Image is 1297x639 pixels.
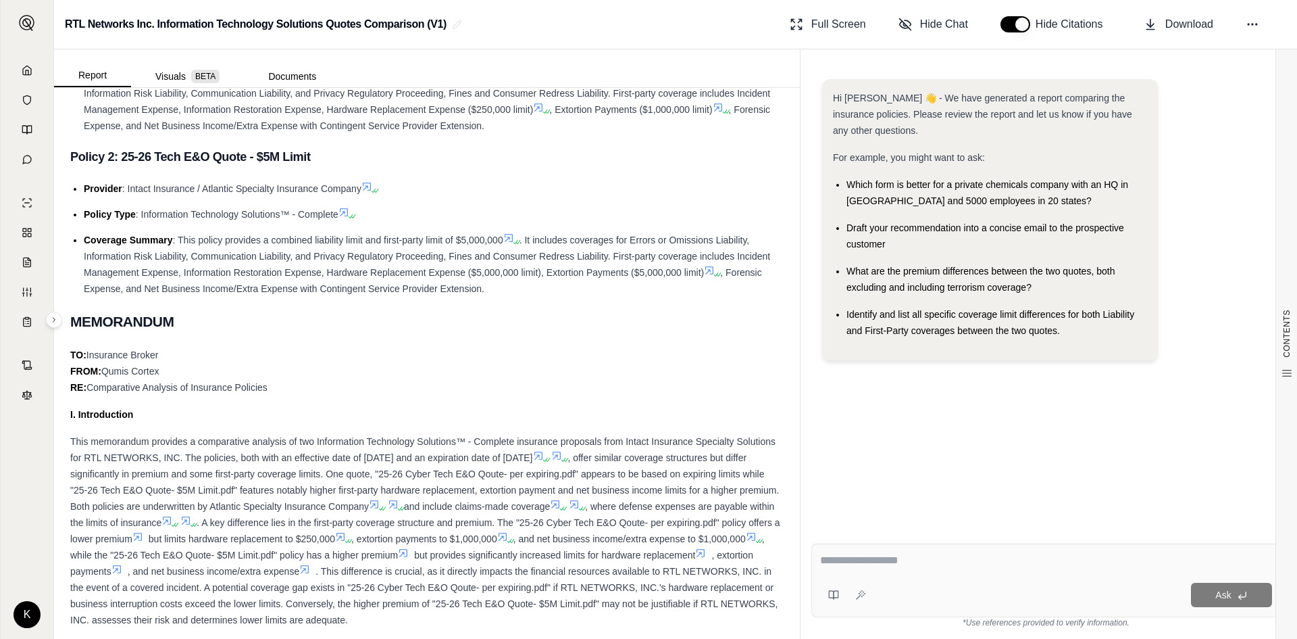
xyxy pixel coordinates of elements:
[84,267,762,294] span: , Forensic Expense, and Net Business Income/Extra Expense with Contingent Service Provider Extens...
[131,66,244,87] button: Visuals
[101,366,159,377] span: Qumis Cortex
[9,116,45,143] a: Prompt Library
[19,15,35,31] img: Expand sidebar
[149,534,335,544] span: but limits hardware replacement to $250,000
[122,183,361,194] span: : Intact Insurance / Atlantic Specialty Insurance Company
[128,566,300,577] span: , and net business income/extra expense
[833,93,1132,136] span: Hi [PERSON_NAME] 👋 - We have generated a report comparing the insurance policies. Please review t...
[9,57,45,84] a: Home
[1165,16,1213,32] span: Download
[70,452,779,512] span: , offer similar coverage structures but differ significantly in premium and some first-party cove...
[84,72,770,115] span: . It includes coverages for Errors or Omissions Liability, Information Risk Liability, Communicat...
[404,501,550,512] span: and include claims-made coverage
[86,382,268,393] span: Comparative Analysis of Insurance Policies
[70,436,775,463] span: This memorandum provides a comparative analysis of two Information Technology Solutions™ - Comple...
[811,16,866,32] span: Full Screen
[70,366,101,377] strong: FROM:
[9,219,45,246] a: Policy Comparisons
[70,382,86,393] strong: RE:
[14,9,41,37] button: Expand sidebar
[70,145,784,169] h3: Policy 2: 25-26 Tech E&O Quote - $5M Limit
[1036,16,1111,32] span: Hide Citations
[9,308,45,335] a: Coverage Table
[46,312,62,328] button: Expand sidebar
[9,249,45,276] a: Claim Coverage
[84,209,136,220] span: Policy Type
[9,352,45,379] a: Contract Analysis
[414,550,695,561] span: but provides significantly increased limits for hardware replacement
[846,266,1115,293] span: What are the premium differences between the two quotes, both excluding and including terrorism c...
[1138,11,1219,38] button: Download
[70,550,753,577] span: , extortion payments
[70,409,133,420] strong: I. Introduction
[84,235,770,278] span: . It includes coverages for Errors or Omissions Liability, Information Risk Liability, Communicat...
[9,279,45,306] a: Custom Report
[9,381,45,408] a: Legal Search Engine
[846,179,1128,206] span: Which form is better for a private chemicals company with an HQ in [GEOGRAPHIC_DATA] and 5000 emp...
[70,350,86,360] strong: TO:
[70,517,780,544] span: . A key difference lies in the first-party coverage structure and premium. The "25-26 Cyber Tech ...
[1215,590,1231,600] span: Ask
[136,209,338,220] span: : Information Technology Solutions™ - Complete
[846,222,1124,250] span: Draft your recommendation into a concise email to the prospective customer
[244,66,340,87] button: Documents
[893,11,973,38] button: Hide Chat
[70,501,774,528] span: , where defense expenses are payable within the limits of insurance
[833,152,985,163] span: For example, you might want to ask:
[14,601,41,628] div: K
[811,617,1281,628] div: *Use references provided to verify information.
[84,235,173,245] span: Coverage Summary
[1281,310,1292,358] span: CONTENTS
[173,235,503,245] span: : This policy provides a combined liability limit and first-party limit of $5,000,000
[9,87,45,114] a: Documents Vault
[9,189,45,216] a: Single Policy
[1191,583,1272,607] button: Ask
[549,104,712,115] span: , Extortion Payments ($1,000,000 limit)
[84,183,122,194] span: Provider
[920,16,968,32] span: Hide Chat
[70,534,765,561] span: , while the "25-26 Tech E&O Quote- $5M Limit.pdf" policy has a higher premium
[9,146,45,173] a: Chat
[70,566,778,625] span: . This difference is crucial, as it directly impacts the financial resources available to RTL NET...
[846,309,1134,336] span: Identify and list all specific coverage limit differences for both Liability and First-Party cove...
[86,350,159,360] span: Insurance Broker
[54,64,131,87] button: Report
[513,534,746,544] span: , and net business income/extra expense to $1,000,000
[191,70,220,83] span: BETA
[65,12,447,37] h2: RTL Networks Inc. Information Technology Solutions Quotes Comparison (V1)
[784,11,871,38] button: Full Screen
[351,534,497,544] span: , extortion payments to $1,000,000
[70,308,784,336] h2: MEMORANDUM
